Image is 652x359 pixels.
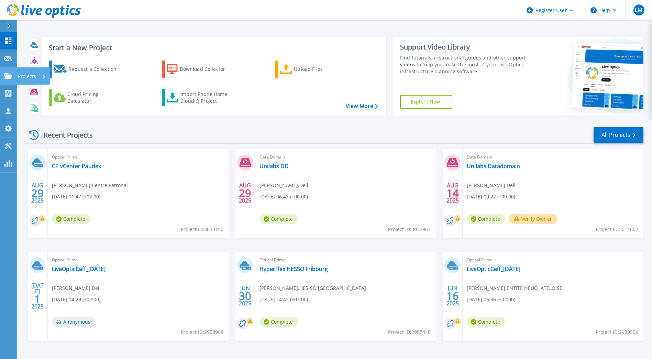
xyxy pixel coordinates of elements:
span: Data Domain [467,153,639,161]
span: [PERSON_NAME] , Dell [259,182,308,189]
a: HyperFlex HESSO Fribourg [259,265,328,272]
span: [DATE] 14:42 (+02:00) [259,296,308,303]
span: Optical Prime [52,256,224,264]
div: AUG 2025 [31,181,44,206]
span: Optical Prime [259,256,432,264]
a: Unilabs Datadomain [467,163,520,170]
a: CP vCenter Paudex [52,163,101,170]
button: Verify Owner [509,214,557,224]
a: Cloud Pricing Calculator [49,89,125,106]
div: Request a Collection [68,62,123,76]
div: JUN 2025 [239,283,252,308]
span: Complete [259,214,298,224]
span: [PERSON_NAME] , Dell [52,284,101,292]
div: AUG 2025 [446,181,459,206]
a: Unilabs DD [259,163,289,170]
a: Explore Now! [400,95,452,109]
a: Upload Files [275,61,352,78]
div: Find tutorials, instructional guides and other support videos to help you make the most of your L... [400,54,528,75]
div: Import Phone Home CloudIQ Project [180,91,234,105]
span: Project ID: 3033150 [181,226,223,233]
div: Upload Files [294,62,349,76]
div: AUG 2025 [239,181,252,206]
a: Download Collector [162,61,239,78]
span: 1 [34,296,41,302]
div: Support Video Library [400,43,528,52]
span: [DATE] 09:22 (+00:00) [467,193,515,200]
span: Complete [467,214,505,224]
a: LiveOpticCeff_[DATE] [467,265,520,272]
h3: Start a New Project [49,44,377,52]
span: Project ID: 3032967 [388,226,431,233]
span: Optical Prime [52,153,224,161]
a: LiveOpticCeff_[DATE] [52,265,106,272]
span: 29 [31,190,44,196]
span: [PERSON_NAME] , ENTITE NEUCHATELOISE [467,284,562,292]
a: Request a Collection [49,61,125,78]
span: Complete [52,214,90,224]
span: Complete [467,317,505,327]
span: Project ID: 2958908 [181,328,223,336]
span: [DATE] 06:43 (+00:00) [259,193,308,200]
span: LM [635,7,642,13]
span: [DATE] 14:29 (+02:00) [52,296,100,303]
span: Project ID: 2957440 [388,328,431,336]
span: Anonymous [52,317,96,327]
span: [DATE] 06:36 (+02:00) [467,296,515,303]
p: Projects [18,67,36,85]
div: JUN 2025 [446,283,459,308]
span: [DATE] 11:47 (+02:00) [52,193,100,200]
span: 16 [446,293,459,299]
div: [DATE] 2025 [31,283,44,308]
span: Complete [259,317,298,327]
div: Recent Projects [26,127,102,143]
span: Data Domain [259,153,432,161]
span: Project ID: 2939559 [596,328,638,336]
span: Optical Prime [467,256,639,264]
span: 30 [239,293,251,299]
span: Project ID: 3014602 [596,226,638,233]
span: 14 [446,190,459,196]
span: [PERSON_NAME] , Dell [467,182,516,189]
a: View More [346,103,378,109]
span: [PERSON_NAME] , HES-SO [GEOGRAPHIC_DATA] [259,284,366,292]
a: All Projects [594,127,643,143]
span: 29 [239,190,251,196]
div: Cloud Pricing Calculator [67,91,122,105]
div: Download Collector [180,62,235,76]
span: [PERSON_NAME] , Centre Patronal [52,182,128,189]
